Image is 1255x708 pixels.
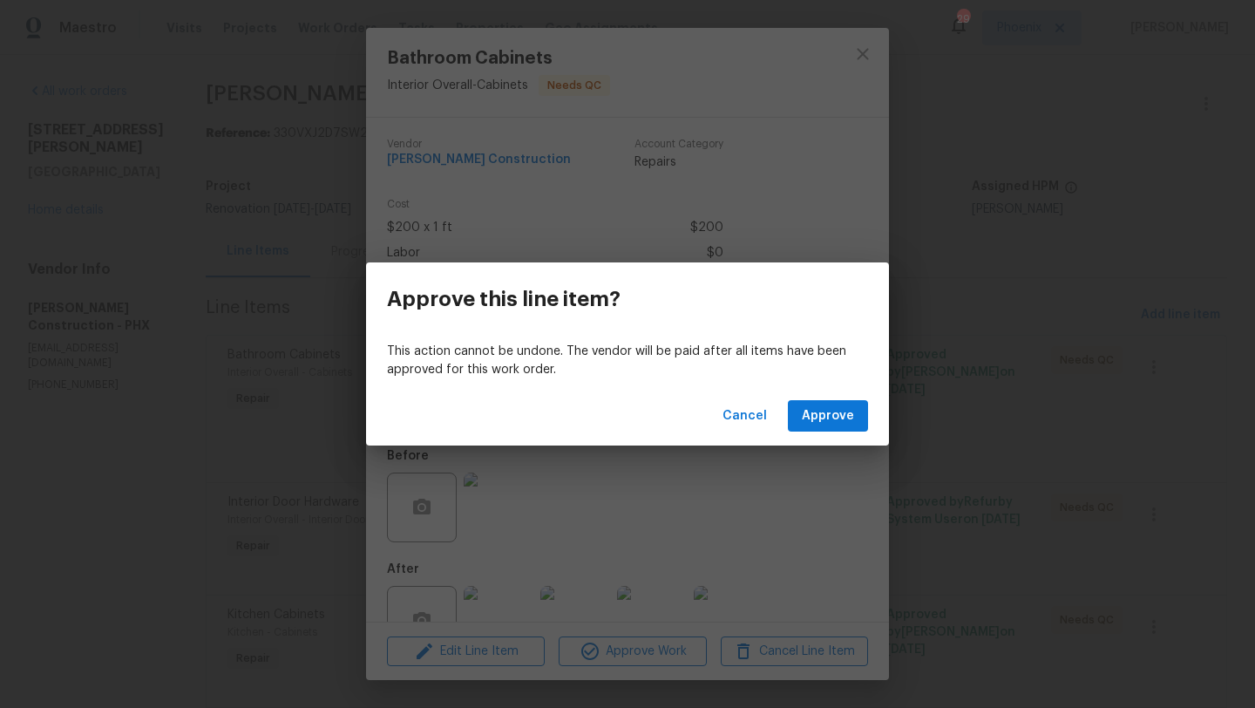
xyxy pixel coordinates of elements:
p: This action cannot be undone. The vendor will be paid after all items have been approved for this... [387,343,868,379]
button: Approve [788,400,868,432]
button: Cancel [716,400,774,432]
span: Approve [802,405,854,427]
span: Cancel [722,405,767,427]
h3: Approve this line item? [387,287,621,311]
